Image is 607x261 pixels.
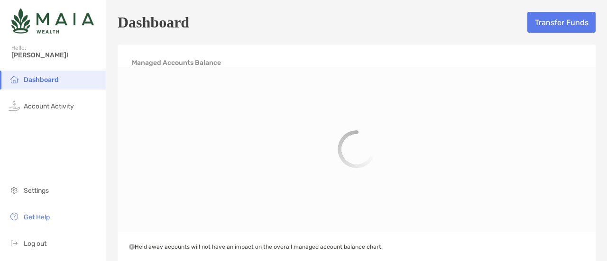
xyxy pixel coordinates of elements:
span: Account Activity [24,102,74,110]
h5: Dashboard [118,11,189,33]
img: logout icon [9,237,20,249]
span: Settings [24,187,49,195]
button: Transfer Funds [527,12,596,33]
span: Dashboard [24,76,59,84]
img: Zoe Logo [11,4,94,38]
img: get-help icon [9,211,20,222]
img: household icon [9,73,20,85]
span: [PERSON_NAME]! [11,51,100,59]
span: Get Help [24,213,50,221]
span: Log out [24,240,46,248]
h4: Managed Accounts Balance [132,59,221,67]
img: activity icon [9,100,20,111]
span: Held away accounts will not have an impact on the overall managed account balance chart. [129,243,383,250]
img: settings icon [9,184,20,196]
